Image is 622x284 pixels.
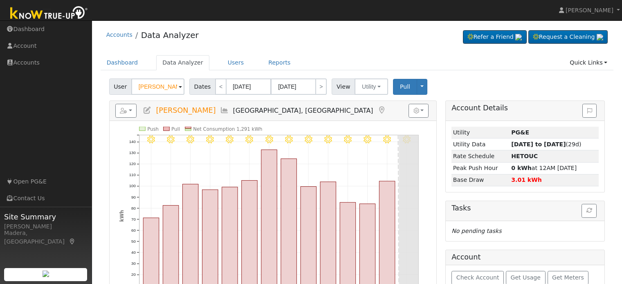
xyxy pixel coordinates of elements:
td: Peak Push Hour [451,162,510,174]
span: User [109,78,132,95]
button: Issue History [582,104,597,118]
text: 130 [129,150,136,155]
a: Quick Links [564,55,613,70]
span: (29d) [511,141,581,148]
a: < [215,78,227,95]
text: Push [147,126,159,132]
text: 30 [131,261,136,266]
span: Dates [189,78,216,95]
img: Know True-Up [6,4,92,23]
img: retrieve [515,34,522,40]
i: 8/20 - Clear [186,136,194,143]
button: Refresh [582,204,597,218]
i: 8/19 - Clear [167,136,175,143]
a: Data Analyzer [156,55,209,70]
text: Pull [171,126,180,132]
h5: Account Details [451,104,599,112]
h5: Tasks [451,204,599,212]
span: Check Account [456,274,499,281]
strong: HETOUC [511,153,538,159]
span: [GEOGRAPHIC_DATA], [GEOGRAPHIC_DATA] [233,107,373,114]
i: 8/21 - Clear [206,136,214,143]
button: Utility [355,78,388,95]
a: Refer a Friend [463,30,527,44]
div: Madera, [GEOGRAPHIC_DATA] [4,229,88,246]
strong: 3.01 kWh [511,177,542,183]
a: Map [69,238,76,245]
text: kWh [119,210,124,222]
text: 60 [131,228,136,233]
td: Utility [451,127,510,139]
text: 70 [131,217,136,221]
a: Data Analyzer [141,30,199,40]
a: Accounts [106,31,132,38]
td: Base Draw [451,174,510,186]
text: 80 [131,206,136,210]
span: View [332,78,355,95]
h5: Account [451,253,481,261]
i: 8/25 - Clear [285,136,292,143]
text: 40 [131,250,136,255]
button: Pull [393,79,417,95]
strong: 0 kWh [511,165,532,171]
span: Get Meters [552,274,584,281]
a: > [315,78,327,95]
text: Net Consumption 1,291 kWh [193,126,262,132]
img: retrieve [597,34,603,40]
a: Map [377,106,386,114]
i: 8/30 - Clear [383,136,391,143]
span: [PERSON_NAME] [156,106,216,114]
strong: ID: 17233917, authorized: 08/28/25 [511,129,529,136]
td: Utility Data [451,139,510,150]
text: 140 [129,139,136,144]
input: Select a User [131,78,184,95]
text: 110 [129,173,136,177]
i: 8/26 - Clear [305,136,312,143]
i: 8/22 - Clear [226,136,234,143]
img: retrieve [43,271,49,277]
a: Reports [262,55,296,70]
span: Pull [400,83,410,90]
a: Users [222,55,250,70]
td: at 12AM [DATE] [510,162,599,174]
i: 8/24 - Clear [265,136,273,143]
i: 8/27 - Clear [324,136,332,143]
span: Site Summary [4,211,88,222]
a: Dashboard [101,55,144,70]
span: [PERSON_NAME] [566,7,613,13]
span: Get Usage [511,274,541,281]
td: Rate Schedule [451,150,510,162]
a: Multi-Series Graph [220,106,229,114]
div: [PERSON_NAME] [4,222,88,231]
i: 8/29 - Clear [364,136,371,143]
text: 50 [131,239,136,244]
i: No pending tasks [451,228,501,234]
text: 120 [129,162,136,166]
i: 8/18 - Clear [147,136,155,143]
text: 100 [129,184,136,188]
text: 20 [131,273,136,277]
a: Request a Cleaning [528,30,608,44]
a: Edit User (36384) [143,106,152,114]
strong: [DATE] to [DATE] [511,141,566,148]
text: 90 [131,195,136,199]
i: 8/28 - Clear [344,136,352,143]
i: 8/23 - Clear [245,136,253,143]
